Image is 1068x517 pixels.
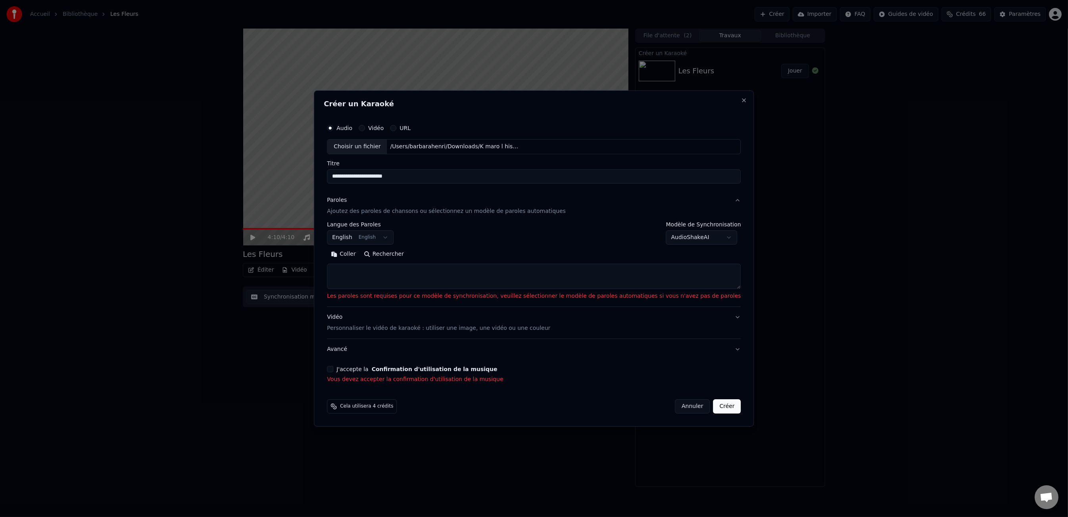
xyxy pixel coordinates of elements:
[327,190,741,222] button: ParolesAjoutez des paroles de chansons ou sélectionnez un modèle de paroles automatiques
[327,292,741,300] p: Les paroles sont requises pour ce modèle de synchronisation, veuillez sélectionner le modèle de p...
[368,125,384,131] label: Vidéo
[340,403,393,410] span: Cela utilisera 4 crédits
[387,143,522,151] div: /Users/barbarahenri/Downloads/K maro l histoire de luve-2.mp3
[327,207,566,215] p: Ajoutez des paroles de chansons ou sélectionnez un modèle de paroles automatiques
[336,366,497,372] label: J'accepte la
[327,324,550,332] p: Personnaliser le vidéo de karaoké : utiliser une image, une vidéo ou une couleur
[713,399,741,414] button: Créer
[327,248,360,260] button: Coller
[327,375,741,383] p: Vous devez accepter la confirmation d'utilisation de la musique
[675,399,710,414] button: Annuler
[327,161,741,166] label: Titre
[666,222,741,227] label: Modèle de Synchronisation
[336,125,352,131] label: Audio
[400,125,411,131] label: URL
[327,307,741,339] button: VidéoPersonnaliser le vidéo de karaoké : utiliser une image, une vidéo ou une couleur
[327,140,387,154] div: Choisir un fichier
[327,222,394,227] label: Langue des Paroles
[327,222,741,306] div: ParolesAjoutez des paroles de chansons ou sélectionnez un modèle de paroles automatiques
[327,313,550,332] div: Vidéo
[327,339,741,360] button: Avancé
[327,196,347,204] div: Paroles
[360,248,408,260] button: Rechercher
[324,100,744,107] h2: Créer un Karaoké
[372,366,498,372] button: J'accepte la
